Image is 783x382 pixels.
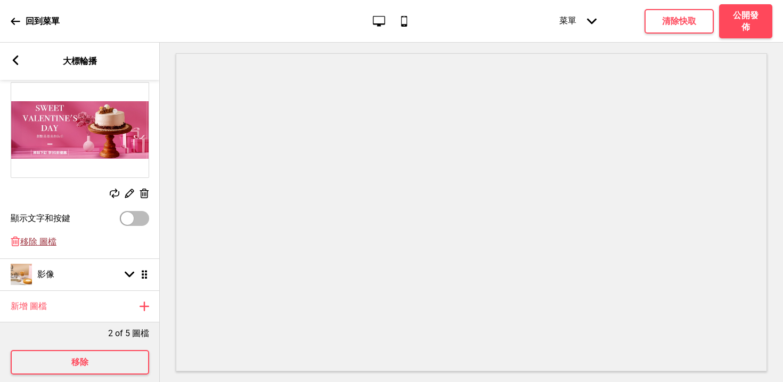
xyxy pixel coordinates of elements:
h4: 公開發佈 [730,10,762,33]
p: 2 of 5 圖檔 [108,328,149,339]
label: 顯示文字和按鍵 [11,213,70,224]
h4: 移除 [71,356,88,368]
div: 菜單 [549,5,607,37]
img: Image [11,83,149,177]
button: 清除快取 [645,9,714,34]
button: 移除 [11,350,149,375]
h4: 清除快取 [662,15,696,27]
button: 公開發佈 [719,4,772,38]
a: 回到菜單 [11,7,60,36]
h4: 新增 圖檔 [11,300,47,312]
h4: 影像 [37,269,54,280]
span: 移除 圖檔 [20,237,56,248]
p: 回到菜單 [26,15,60,27]
p: 大標輪播 [63,55,97,67]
